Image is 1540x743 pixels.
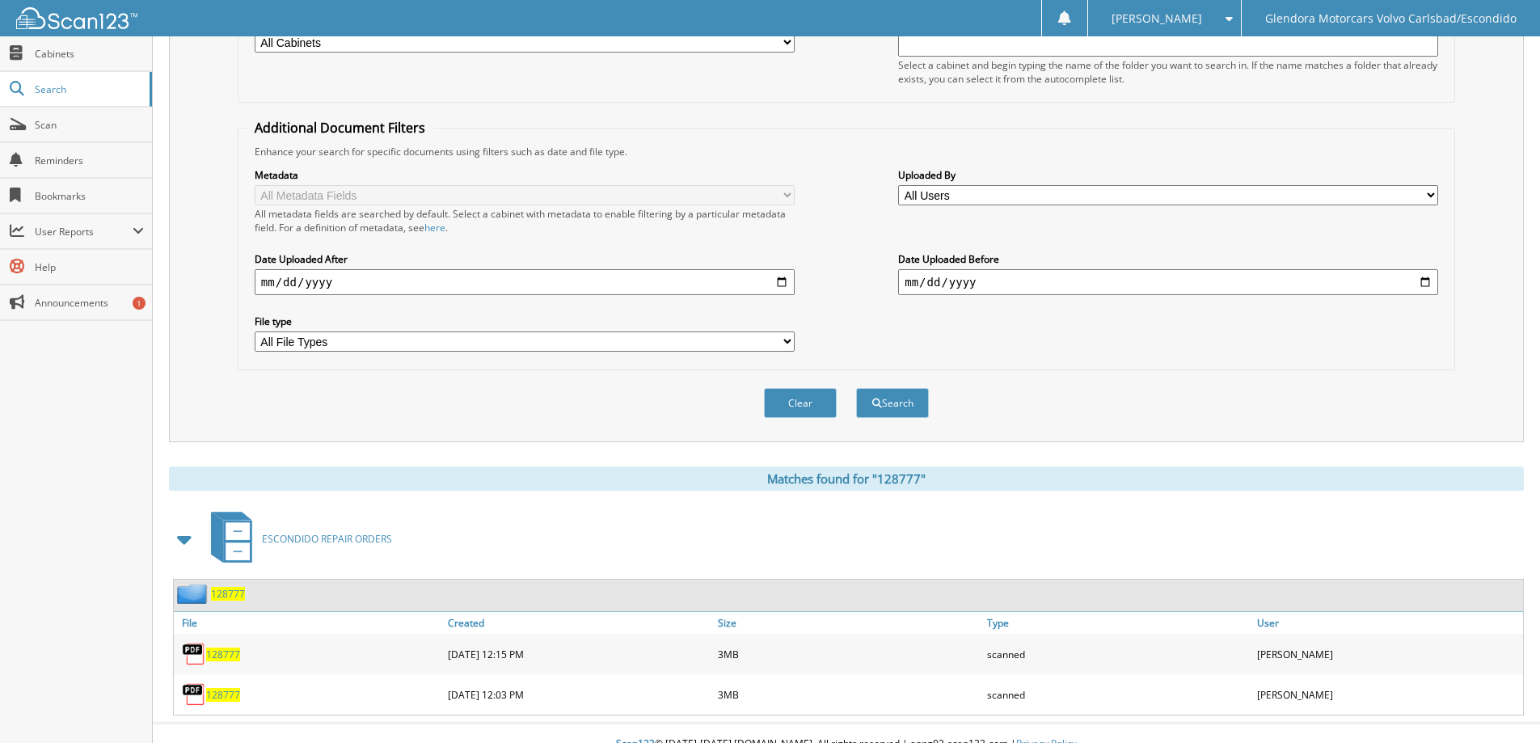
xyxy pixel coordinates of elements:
[1253,638,1523,670] div: [PERSON_NAME]
[247,119,433,137] legend: Additional Document Filters
[444,612,714,634] a: Created
[201,507,392,571] a: ESCONDIDO REPAIR ORDERS
[1459,665,1540,743] iframe: Chat Widget
[177,584,211,604] img: folder2.png
[983,612,1253,634] a: Type
[35,82,141,96] span: Search
[255,207,795,234] div: All metadata fields are searched by default. Select a cabinet with metadata to enable filtering b...
[714,638,984,670] div: 3MB
[211,587,245,601] a: 128777
[133,297,146,310] div: 1
[206,648,240,661] a: 128777
[255,269,795,295] input: start
[714,612,984,634] a: Size
[764,388,837,418] button: Clear
[1112,14,1202,23] span: [PERSON_NAME]
[983,678,1253,711] div: scanned
[856,388,929,418] button: Search
[1253,612,1523,634] a: User
[424,221,445,234] a: here
[1265,14,1517,23] span: Glendora Motorcars Volvo Carlsbad/Escondido
[35,118,144,132] span: Scan
[35,154,144,167] span: Reminders
[247,145,1446,158] div: Enhance your search for specific documents using filters such as date and file type.
[255,315,795,328] label: File type
[35,189,144,203] span: Bookmarks
[255,252,795,266] label: Date Uploaded After
[174,612,444,634] a: File
[35,47,144,61] span: Cabinets
[169,466,1524,491] div: Matches found for "128777"
[255,168,795,182] label: Metadata
[898,269,1438,295] input: end
[35,296,144,310] span: Announcements
[16,7,137,29] img: scan123-logo-white.svg
[983,638,1253,670] div: scanned
[444,678,714,711] div: [DATE] 12:03 PM
[1253,678,1523,711] div: [PERSON_NAME]
[35,225,133,239] span: User Reports
[898,58,1438,86] div: Select a cabinet and begin typing the name of the folder you want to search in. If the name match...
[182,642,206,666] img: PDF.png
[898,168,1438,182] label: Uploaded By
[182,682,206,707] img: PDF.png
[35,260,144,274] span: Help
[444,638,714,670] div: [DATE] 12:15 PM
[898,252,1438,266] label: Date Uploaded Before
[206,688,240,702] a: 128777
[714,678,984,711] div: 3MB
[262,532,392,546] span: ESCONDIDO REPAIR ORDERS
